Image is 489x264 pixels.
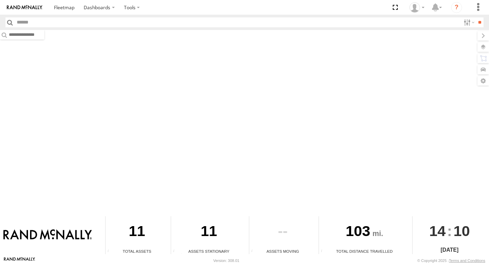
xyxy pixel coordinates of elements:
[319,216,410,248] div: 103
[461,17,476,27] label: Search Filter Options
[171,216,247,248] div: 11
[249,248,316,254] div: Assets Moving
[453,216,470,246] span: 10
[413,246,487,254] div: [DATE]
[407,2,427,13] div: Valeo Dash
[417,259,485,263] div: © Copyright 2025 -
[171,249,181,254] div: Total number of assets current stationary.
[7,5,42,10] img: rand-logo.svg
[477,76,489,86] label: Map Settings
[249,249,260,254] div: Total number of assets current in transit.
[106,248,168,254] div: Total Assets
[319,249,329,254] div: Total distance travelled by all assets within specified date range and applied filters
[3,229,92,241] img: Rand McNally
[451,2,462,13] i: ?
[449,259,485,263] a: Terms and Conditions
[4,257,35,264] a: Visit our Website
[413,216,487,246] div: :
[171,248,247,254] div: Assets Stationary
[213,259,239,263] div: Version: 308.01
[319,248,410,254] div: Total Distance Travelled
[106,249,116,254] div: Total number of Enabled Assets
[429,216,446,246] span: 14
[106,216,168,248] div: 11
